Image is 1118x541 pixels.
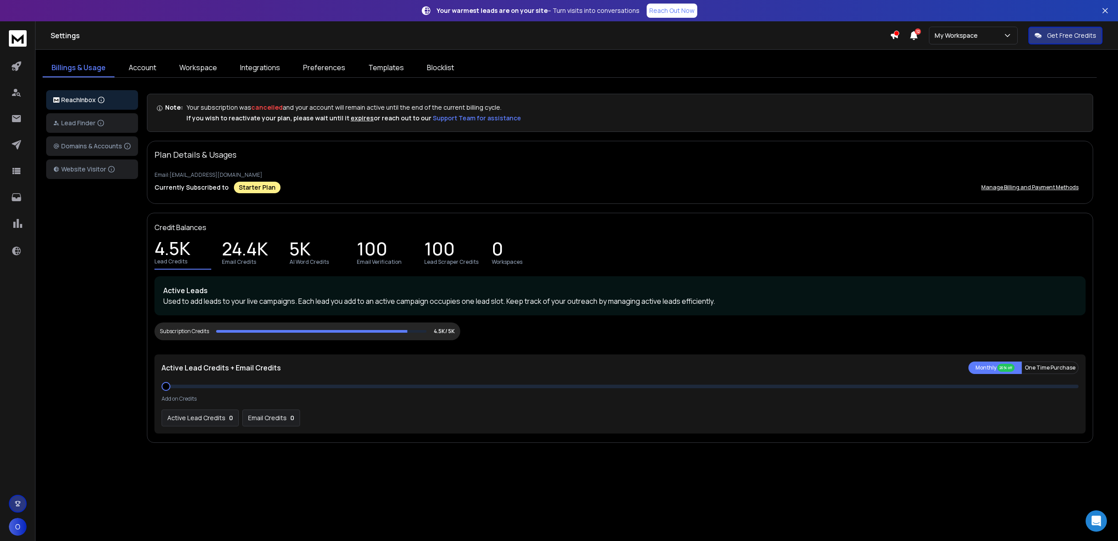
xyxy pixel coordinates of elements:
p: Email Credits [222,259,256,266]
p: Plan Details & Usages [154,148,237,161]
p: Credit Balances [154,222,206,233]
p: 5K [289,244,311,257]
span: 12 [915,28,921,35]
p: Email: [EMAIL_ADDRESS][DOMAIN_NAME] [154,171,1086,179]
span: cancelled [251,103,283,111]
a: Account [120,59,165,77]
p: Manage Billing and Payment Methods [981,184,1078,191]
p: 100 [424,244,455,257]
p: Active Leads [163,285,1077,296]
p: AI Word Credits [289,259,329,266]
a: Workspace [170,59,226,77]
button: O [9,518,27,536]
a: Templates [359,59,413,77]
p: If you wish to reactivate your plan, please wait until it or reach out to our [186,114,521,123]
p: Get Free Credits [1047,31,1096,40]
span: expires [351,114,374,122]
button: One Time Purchase [1022,362,1078,374]
p: Lead Scraper Credits [424,259,478,266]
a: Billings & Usage [43,59,115,77]
p: Lead Credits [154,258,187,265]
div: Open Intercom Messenger [1086,510,1107,532]
button: ReachInbox [46,90,138,110]
p: My Workspace [935,31,981,40]
img: logo [53,97,59,103]
button: Monthly 20% off [968,362,1022,374]
div: Subscription Credits [160,328,209,335]
p: Email Verification [357,259,402,266]
img: logo [9,30,27,47]
p: Active Lead Credits [167,414,225,422]
p: Note: [165,103,183,112]
button: Get Free Credits [1028,27,1102,44]
p: 0 [229,414,233,422]
p: Used to add leads to your live campaigns. Each lead you add to an active campaign occupies one le... [163,296,1077,306]
button: Website Visitor [46,159,138,179]
a: Integrations [231,59,289,77]
p: Reach Out Now [649,6,695,15]
p: Workspaces [492,259,522,266]
a: Preferences [294,59,354,77]
p: Email Credits [248,414,287,422]
p: 24.4K [222,244,268,257]
p: – Turn visits into conversations [437,6,640,15]
button: Lead Finder [46,113,138,133]
button: Manage Billing and Payment Methods [974,179,1086,196]
button: Support Team for assistance [433,114,521,123]
div: 20% off [997,364,1015,372]
p: 0 [290,414,294,422]
p: Add on Credits [162,395,197,402]
p: 4.5K [154,244,190,256]
p: Active Lead Credits + Email Credits [162,362,281,373]
a: Reach Out Now [647,4,697,18]
p: Currently Subscribed to [154,183,229,192]
p: 100 [357,244,387,257]
h1: Settings [51,30,890,41]
strong: Your warmest leads are on your site [437,6,548,15]
div: Starter Plan [234,182,280,193]
p: 0 [492,244,503,257]
p: Your subscription was and your account will remain active until the end of the current billing cy... [186,103,521,112]
a: Blocklist [418,59,463,77]
button: Domains & Accounts [46,136,138,156]
p: 4.5K/ 5K [434,328,455,335]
